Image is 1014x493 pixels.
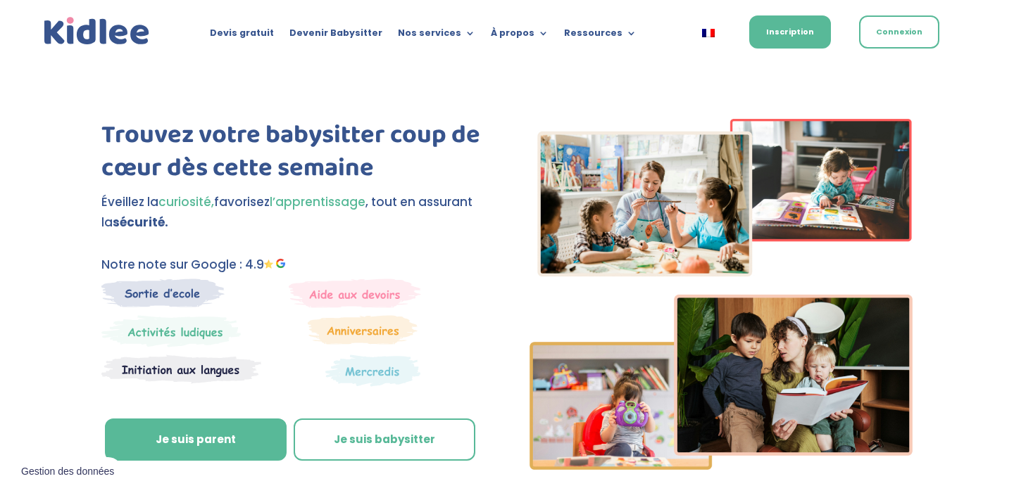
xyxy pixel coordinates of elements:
p: Éveillez la favorisez , tout en assurant la [101,192,484,233]
strong: sécurité. [113,214,168,231]
span: Gestion des données [21,466,114,478]
img: Anniversaire [308,315,418,345]
a: Nos services [398,28,475,44]
a: Devis gratuit [210,28,274,44]
p: Notre note sur Google : 4.9 [101,255,484,275]
a: Kidlee Logo [41,14,153,49]
a: Ressources [564,28,637,44]
img: Imgs-2 [530,119,913,470]
a: Connexion [859,15,939,49]
h1: Trouvez votre babysitter coup de cœur dès cette semaine [101,119,484,192]
a: Je suis parent [105,418,287,461]
a: À propos [491,28,549,44]
span: l’apprentissage [270,193,365,210]
img: Atelier thematique [101,354,261,384]
button: Gestion des données [13,457,123,487]
img: weekends [289,278,421,308]
a: Devenir Babysitter [289,28,382,44]
img: Thematique [325,354,420,387]
img: Français [702,29,715,37]
a: Je suis babysitter [294,418,475,461]
img: logo_kidlee_bleu [41,14,153,49]
a: Inscription [749,15,831,49]
img: Sortie decole [101,278,225,307]
span: curiosité, [158,193,214,210]
img: Mercredi [101,315,241,347]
